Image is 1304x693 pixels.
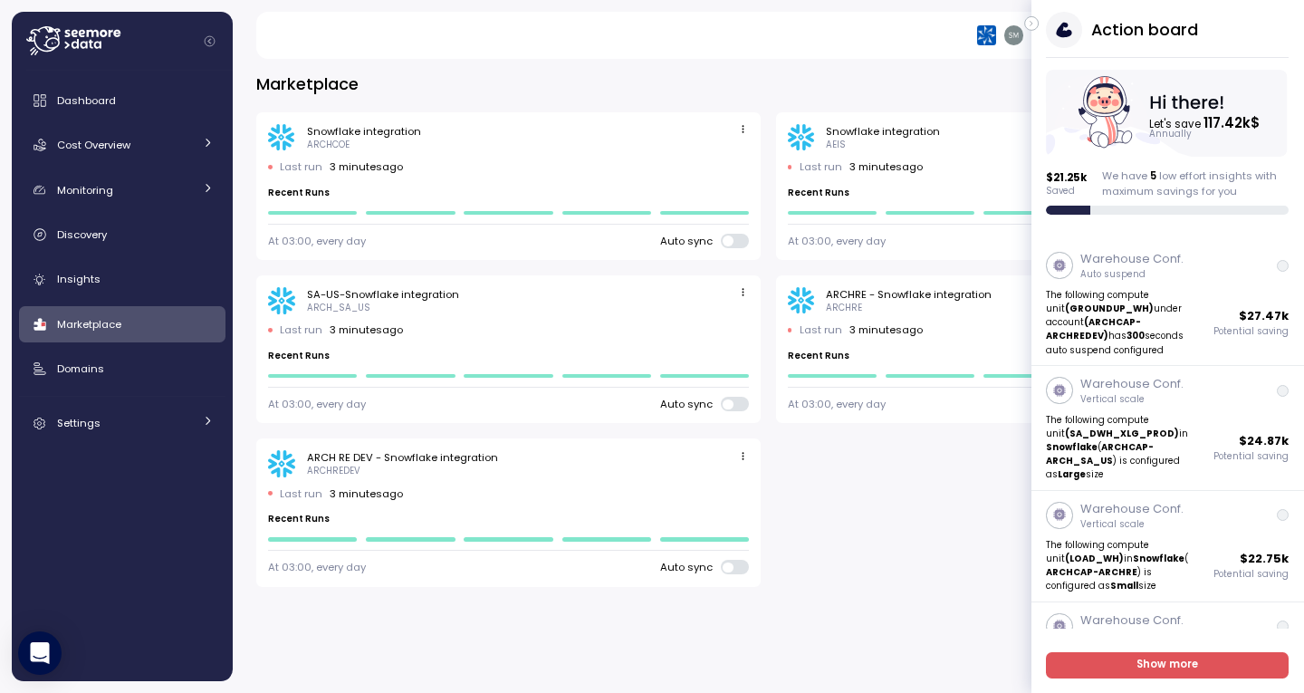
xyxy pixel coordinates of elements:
p: The following compute unit under account has seconds auto suspend configured [1047,288,1193,357]
p: Recent Runs [788,187,1270,199]
span: Dashboard [57,93,116,108]
div: We have low effort insights with maximum savings for you [1102,168,1290,198]
span: Discovery [57,227,107,242]
strong: (GROUNDUP_WH) [1066,303,1155,314]
tspan: 117.42k $ [1205,113,1261,132]
img: 8b38840e6dc05d7795a5b5428363ffcd [1004,25,1023,44]
div: AEIS [826,139,846,151]
a: Cost Overview [19,127,225,163]
a: Marketplace [19,306,225,342]
p: Vertical scale [1080,393,1184,406]
div: Snowflake integration [307,124,421,139]
div: ARCH RE DEV - Snowflake integration [307,450,498,465]
div: At 03:00, every day [268,234,366,248]
span: 5 [1150,168,1156,183]
div: ARCHCOE [307,139,350,151]
img: 68790ce639d2d68da1992664.PNG [977,25,996,44]
p: 3 minutes ago [849,159,923,174]
span: Auto sync [660,397,722,411]
div: ARCH_SA_US [307,302,370,314]
span: Insights [57,272,101,286]
button: Collapse navigation [198,34,221,48]
p: Last run [280,322,322,337]
a: Settings [19,405,225,441]
div: ARCHRE - Snowflake integration [826,287,992,302]
strong: Small [1111,580,1139,592]
div: At 03:00, every day [268,397,366,411]
p: 3 minutes ago [330,159,403,174]
a: Insights [19,262,225,298]
text: Let's save [1151,113,1261,132]
div: At 03:00, every day [268,560,366,574]
div: Open Intercom Messenger [18,631,62,675]
h3: Action board [1091,18,1198,41]
strong: ARCHCAP-ARCH_SA_US [1047,441,1155,467]
div: At 03:00, every day [788,234,886,248]
div: At 03:00, every day [788,397,886,411]
a: Warehouse Conf.Vertical scaleThe following compute unit(LOAD_WH)inSnowflake(ARCHCAP-ARCHRE) is co... [1031,491,1304,602]
p: Recent Runs [788,350,1270,362]
p: Potential saving [1214,325,1290,338]
text: Annually [1151,129,1194,140]
span: Settings [57,416,101,430]
p: Vertical scale [1080,518,1184,531]
p: Saved [1047,185,1088,197]
span: Domains [57,361,104,376]
div: SA-US-Snowflake integration [307,287,459,302]
a: Domains [19,351,225,387]
p: Last run [800,159,842,174]
p: $ 27.47k [1240,307,1290,325]
strong: Large [1059,468,1087,480]
span: Show more [1137,653,1199,678]
p: Potential saving [1214,450,1290,463]
div: ARCHRE [826,302,862,314]
p: $ 22.75k [1241,550,1290,568]
span: Auto sync [660,234,722,248]
strong: (ARCHCAP-ARCHREDEV) [1047,316,1142,342]
p: Last run [800,322,842,337]
strong: (LOAD_WH) [1066,553,1125,564]
p: Recent Runs [268,187,750,199]
p: Auto suspend [1080,268,1184,281]
p: Warehouse Conf. [1080,250,1184,268]
p: Potential saving [1214,568,1290,581]
a: Show more [1047,652,1290,679]
span: Monitoring [57,183,113,197]
p: Warehouse Conf. [1080,500,1184,518]
strong: Snowflake [1134,553,1185,564]
p: Warehouse Conf. [1080,375,1184,393]
p: Recent Runs [268,513,750,525]
p: 3 minutes ago [330,322,403,337]
strong: ARCHCAP-ARCHRE [1047,566,1138,578]
p: The following compute unit in ( ) is configured as size [1047,413,1193,482]
div: ARCHREDEV [307,465,360,477]
a: Monitoring [19,172,225,208]
div: Snowflake integration [826,124,940,139]
p: Last run [280,486,322,501]
p: Warehouse Conf. [1080,611,1184,630]
span: Auto sync [660,560,722,574]
a: Dashboard [19,82,225,119]
a: Warehouse Conf.Auto suspendThe following compute unit(GROUNDUP_WH)under account(ARCHCAP-ARCHREDEV... [1031,241,1304,366]
p: 3 minutes ago [330,486,403,501]
a: Discovery [19,217,225,253]
p: $ 21.25k [1047,170,1088,185]
a: Warehouse Conf.Vertical scaleThe following compute unit(SA_DWH_XLG_PROD)inSnowflake(ARCHCAP-ARCH_... [1031,366,1304,491]
span: Marketplace [57,317,121,332]
p: 3 minutes ago [849,322,923,337]
p: $ 24.87k [1240,432,1290,450]
p: Last run [280,159,322,174]
strong: (SA_DWH_XLG_PROD) [1066,428,1180,439]
strong: 300 [1127,330,1146,342]
p: Recent Runs [268,350,750,362]
strong: Snowflake [1047,441,1098,453]
span: Cost Overview [57,138,130,152]
p: The following compute unit in ( ) is configured as size [1047,538,1193,592]
h3: Marketplace [256,72,359,95]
